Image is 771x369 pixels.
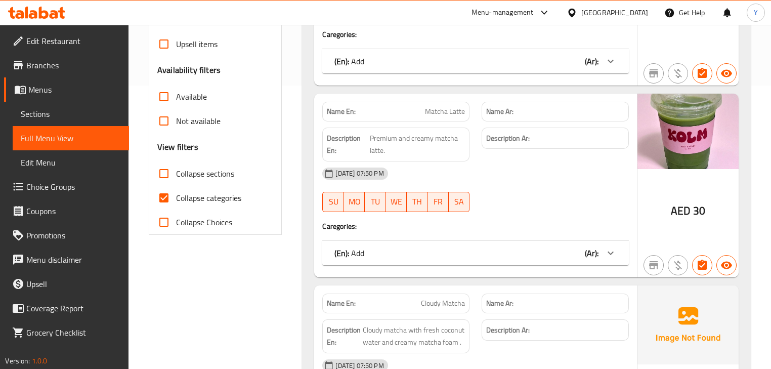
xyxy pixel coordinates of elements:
span: Collapse Choices [176,216,232,228]
h4: Caregories: [322,29,628,39]
div: [GEOGRAPHIC_DATA] [581,7,648,18]
span: AED [671,201,691,221]
span: Menu disclaimer [26,254,121,266]
button: TH [407,192,427,212]
button: Not branch specific item [644,63,664,84]
img: Ae5nvW7+0k+MAAAAAElFTkSuQmCC [637,285,739,364]
span: Collapse categories [176,192,241,204]
button: Available [716,63,737,84]
span: Not available [176,115,221,127]
button: Not branch specific item [644,255,664,275]
span: Coupons [26,205,121,217]
button: MO [344,192,365,212]
span: Premium and creamy matcha latte. [370,132,465,157]
a: Coupons [4,199,129,223]
span: Grocery Checklist [26,326,121,339]
span: Matcha Latte [425,106,465,117]
button: WE [386,192,407,212]
span: TU [369,194,381,209]
strong: Name Ar: [486,298,513,309]
span: Available [176,91,207,103]
span: Cloudy matcha with fresh coconut water and creamy matcha foam . [363,324,465,349]
span: Edit Restaurant [26,35,121,47]
span: SU [327,194,339,209]
h3: View filters [157,141,198,153]
button: Purchased item [668,63,688,84]
a: Coverage Report [4,296,129,320]
a: Edit Menu [13,150,129,175]
strong: Name En: [327,106,356,117]
img: mmw_638952906426109565 [637,94,739,170]
b: (Ar): [585,245,598,261]
b: (Ar): [585,54,598,69]
b: (En): [334,54,349,69]
span: Upsell items [176,38,218,50]
span: Branches [26,59,121,71]
a: Menu disclaimer [4,248,129,272]
span: Sections [21,108,121,120]
span: 1.0.0 [31,354,47,367]
span: FR [432,194,444,209]
h4: Caregories: [322,221,628,231]
p: Add [334,55,364,67]
button: FR [427,192,448,212]
span: Choice Groups [26,181,121,193]
span: 30 [693,201,705,221]
span: Coverage Report [26,302,121,314]
span: TH [411,194,423,209]
a: Choice Groups [4,175,129,199]
span: Promotions [26,229,121,241]
span: Y [754,7,758,18]
a: Sections [13,102,129,126]
span: Version: [5,354,30,367]
span: Full Menu View [21,132,121,144]
span: Has choices [176,14,216,26]
button: SA [449,192,469,212]
button: Available [716,255,737,275]
span: Collapse sections [176,168,234,180]
span: Menus [28,84,121,96]
b: (En): [334,245,349,261]
h3: Availability filters [157,64,221,76]
button: Purchased item [668,255,688,275]
button: Has choices [692,255,712,275]
a: Menus [4,77,129,102]
span: WE [390,194,403,209]
a: Full Menu View [13,126,129,150]
div: (En): Add(Ar): [322,241,628,265]
div: (En): Add(Ar): [322,49,628,73]
span: Edit Menu [21,156,121,169]
span: MO [348,194,361,209]
button: SU [322,192,344,212]
span: Cloudy Matcha [421,298,465,309]
span: Upsell [26,278,121,290]
a: Upsell [4,272,129,296]
strong: Description En: [327,324,361,349]
a: Branches [4,53,129,77]
strong: Name En: [327,298,356,309]
a: Promotions [4,223,129,248]
button: Has choices [692,63,712,84]
button: TU [365,192,385,212]
p: Add [334,247,364,259]
strong: Description Ar: [486,324,530,337]
a: Edit Restaurant [4,29,129,53]
strong: Name Ar: [486,106,513,117]
span: SA [453,194,465,209]
span: [DATE] 07:50 PM [331,169,388,178]
strong: Description Ar: [486,132,530,145]
strong: Description En: [327,132,368,157]
a: Grocery Checklist [4,320,129,345]
div: Menu-management [472,7,534,19]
